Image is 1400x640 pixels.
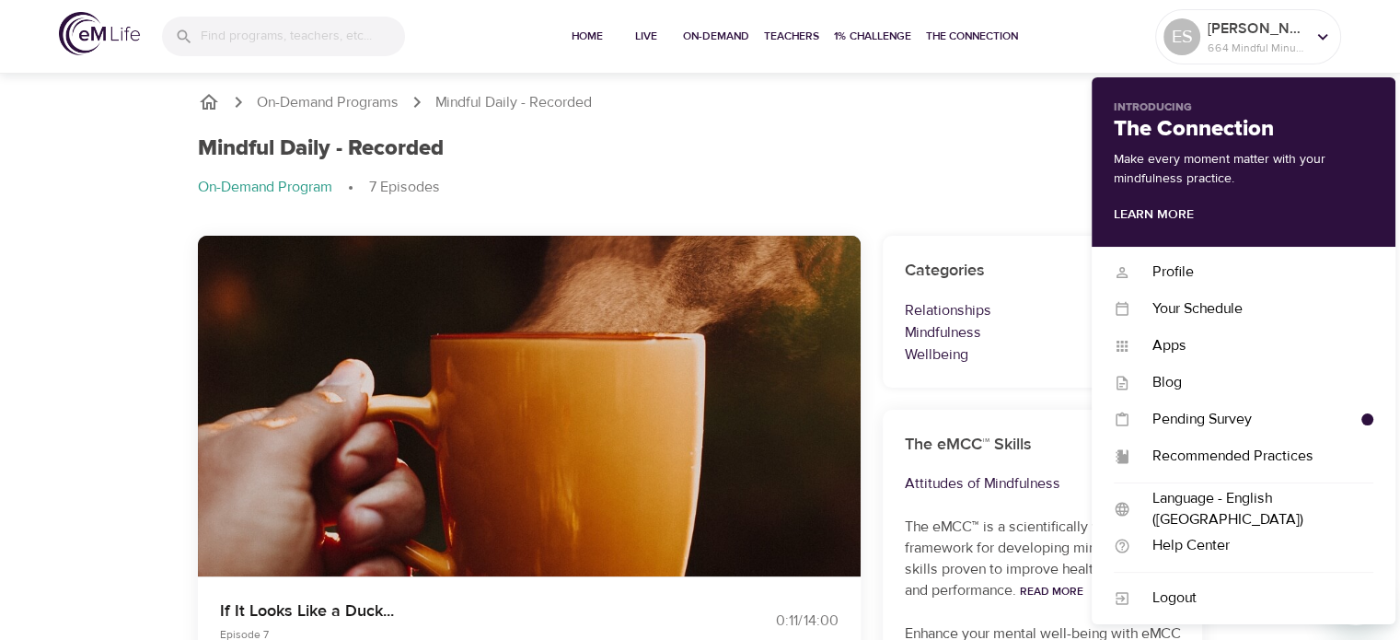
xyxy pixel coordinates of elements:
[1020,584,1083,599] a: Read More
[1208,40,1305,56] p: 664 Mindful Minutes
[624,27,668,46] span: Live
[1114,206,1194,223] a: Learn More
[198,91,1203,113] nav: breadcrumb
[1130,335,1373,356] div: Apps
[1130,535,1373,556] div: Help Center
[198,177,1203,199] nav: breadcrumb
[369,177,440,198] p: 7 Episodes
[1130,298,1373,320] div: Your Schedule
[257,92,399,113] a: On-Demand Programs
[59,12,140,55] img: logo
[905,343,1181,366] p: Wellbeing
[1208,17,1305,40] p: [PERSON_NAME]
[1114,150,1373,189] p: Make every moment matter with your mindfulness practice.
[220,599,678,623] p: If It Looks Like a Duck...
[1114,99,1373,116] p: Introducing
[905,517,1181,601] p: The eMCC™ is a scientifically validated framework for developing mindfulness skills proven to imp...
[834,27,911,46] span: 1% Challenge
[1130,262,1373,283] div: Profile
[198,135,444,162] h1: Mindful Daily - Recorded
[565,27,609,46] span: Home
[435,92,592,113] p: Mindful Daily - Recorded
[1130,409,1361,430] div: Pending Survey
[1130,588,1373,609] div: Logout
[1130,372,1373,393] div: Blog
[764,27,819,46] span: Teachers
[1114,116,1373,143] h2: The Connection
[683,27,749,46] span: On-Demand
[905,472,1181,495] p: Attitudes of Mindfulness
[1130,488,1373,530] div: Language - English ([GEOGRAPHIC_DATA])
[926,27,1018,46] span: The Connection
[905,299,1181,321] p: Relationships
[905,321,1181,343] p: Mindfulness
[1163,18,1200,55] div: ES
[700,611,839,632] div: 0:11 / 14:00
[905,432,1181,459] h6: The eMCC™ Skills
[1130,446,1373,467] div: Recommended Practices
[905,258,1181,285] h6: Categories
[198,177,332,198] p: On-Demand Program
[201,17,405,56] input: Find programs, teachers, etc...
